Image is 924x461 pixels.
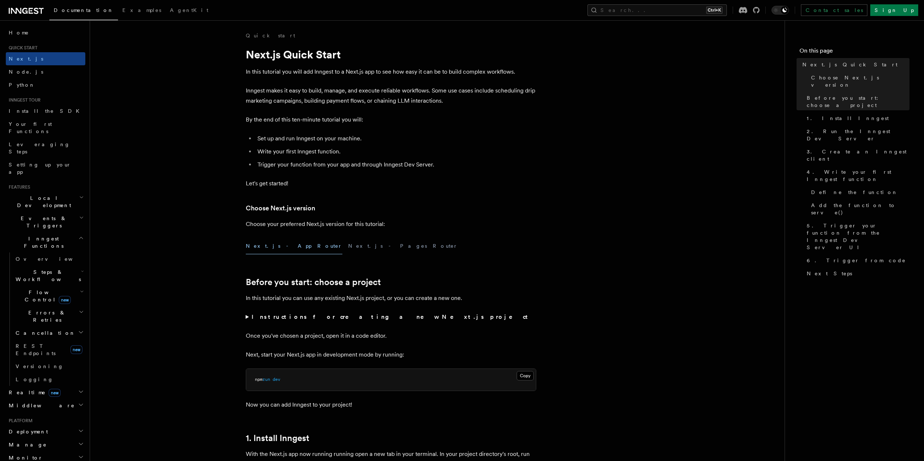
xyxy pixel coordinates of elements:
a: Overview [13,252,85,266]
span: Before you start: choose a project [807,94,909,109]
button: Next.js - Pages Router [348,238,458,254]
button: Local Development [6,192,85,212]
button: Flow Controlnew [13,286,85,306]
li: Trigger your function from your app and through Inngest Dev Server. [255,160,536,170]
span: Next Steps [807,270,852,277]
a: Install the SDK [6,104,85,118]
a: AgentKit [166,2,213,20]
button: Next.js - App Router [246,238,342,254]
a: Examples [118,2,166,20]
span: 2. Run the Inngest Dev Server [807,128,909,142]
span: Inngest tour [6,97,41,103]
a: Versioning [13,360,85,373]
p: In this tutorial you will add Inngest to a Next.js app to see how easy it can be to build complex... [246,67,536,77]
a: Node.js [6,65,85,78]
span: new [49,389,61,397]
span: Next.js Quick Start [802,61,897,68]
a: Before you start: choose a project [246,277,381,287]
span: Platform [6,418,33,424]
a: Next.js [6,52,85,65]
span: npm [255,377,262,382]
button: Middleware [6,399,85,412]
summary: Instructions for creating a new Next.js project [246,312,536,322]
button: Deployment [6,425,85,438]
button: Copy [517,371,534,380]
span: Install the SDK [9,108,84,114]
span: Documentation [54,7,114,13]
span: Logging [16,376,53,382]
span: 4. Write your first Inngest function [807,168,909,183]
span: 3. Create an Inngest client [807,148,909,162]
li: Set up and run Inngest on your machine. [255,133,536,144]
li: Write your first Inngest function. [255,147,536,157]
a: 5. Trigger your function from the Inngest Dev Server UI [804,219,909,254]
span: Next.js [9,56,43,62]
button: Inngest Functions [6,232,85,252]
p: Inngest makes it easy to build, manage, and execute reliable workflows. Some use cases include sc... [246,86,536,106]
a: Quick start [246,32,295,39]
a: Add the function to serve() [808,199,909,219]
p: Next, start your Next.js app in development mode by running: [246,350,536,360]
span: Node.js [9,69,43,75]
span: Overview [16,256,90,262]
span: Realtime [6,389,61,396]
span: Home [9,29,29,36]
a: 1. Install Inngest [246,433,309,443]
span: Python [9,82,35,88]
strong: Instructions for creating a new Next.js project [252,313,531,320]
span: Manage [6,441,47,448]
div: Inngest Functions [6,252,85,386]
p: In this tutorial you can use any existing Next.js project, or you can create a new one. [246,293,536,303]
a: Leveraging Steps [6,138,85,158]
p: Choose your preferred Next.js version for this tutorial: [246,219,536,229]
a: Home [6,26,85,39]
a: Documentation [49,2,118,20]
span: Deployment [6,428,48,435]
span: Steps & Workflows [13,268,81,283]
span: Errors & Retries [13,309,79,324]
span: Cancellation [13,329,76,337]
a: Sign Up [870,4,918,16]
a: Next.js Quick Start [799,58,909,71]
span: REST Endpoints [16,343,56,356]
span: Versioning [16,363,64,369]
h1: Next.js Quick Start [246,48,536,61]
button: Search...Ctrl+K [587,4,727,16]
a: 6. Trigger from code [804,254,909,267]
p: Let's get started! [246,178,536,189]
span: AgentKit [170,7,208,13]
a: Define the function [808,186,909,199]
span: Inngest Functions [6,235,78,250]
a: 1. Install Inngest [804,112,909,125]
a: REST Endpointsnew [13,339,85,360]
span: Features [6,184,30,190]
button: Realtimenew [6,386,85,399]
span: new [70,345,82,354]
span: run [262,377,270,382]
span: Examples [122,7,161,13]
kbd: Ctrl+K [706,7,722,14]
button: Toggle dark mode [772,6,789,15]
span: Define the function [811,189,898,196]
span: Events & Triggers [6,215,79,229]
button: Events & Triggers [6,212,85,232]
a: 2. Run the Inngest Dev Server [804,125,909,145]
span: 6. Trigger from code [807,257,906,264]
button: Steps & Workflows [13,266,85,286]
span: Quick start [6,45,37,51]
button: Manage [6,438,85,451]
a: Before you start: choose a project [804,91,909,112]
span: Flow Control [13,289,80,303]
h4: On this page [799,46,909,58]
span: dev [273,377,280,382]
span: Add the function to serve() [811,202,909,216]
p: Once you've chosen a project, open it in a code editor. [246,331,536,341]
a: Choose Next.js version [246,203,315,213]
a: Logging [13,373,85,386]
a: Contact sales [801,4,867,16]
a: Python [6,78,85,91]
a: Setting up your app [6,158,85,178]
span: 5. Trigger your function from the Inngest Dev Server UI [807,222,909,251]
span: new [59,296,71,304]
span: Your first Functions [9,121,52,134]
